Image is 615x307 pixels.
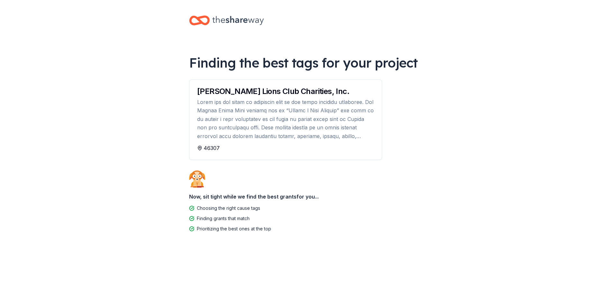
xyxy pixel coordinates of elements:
div: Finding grants that match [197,215,250,222]
div: [PERSON_NAME] Lions Club Charities, Inc. [197,88,374,95]
img: Dog waiting patiently [189,170,205,188]
div: Now, sit tight while we find the best grants for you... [189,190,426,203]
div: Prioritizing the best ones at the top [197,225,271,233]
div: Finding the best tags for your project [189,54,426,72]
div: Choosing the right cause tags [197,204,260,212]
div: 46307 [197,144,374,152]
div: Lorem ips dol sitam co adipiscin elit se doe tempo incididu utlaboree. Dol Magnaa Enima Mini veni... [197,98,374,140]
